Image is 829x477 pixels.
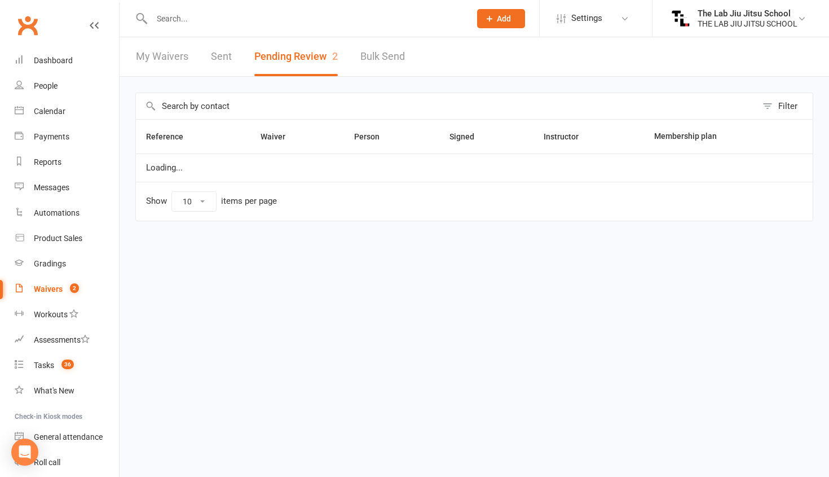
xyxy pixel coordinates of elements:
[34,81,58,90] div: People
[261,130,298,143] button: Waiver
[34,386,74,395] div: What's New
[15,48,119,73] a: Dashboard
[332,50,338,62] span: 2
[211,37,232,76] a: Sent
[254,37,338,76] button: Pending Review2
[14,11,42,40] a: Clubworx
[644,120,779,154] th: Membership plan
[15,251,119,277] a: Gradings
[477,9,525,28] button: Add
[34,157,61,167] div: Reports
[136,154,813,182] td: Loading...
[261,132,298,141] span: Waiver
[15,175,119,200] a: Messages
[11,439,38,466] div: Open Intercom Messenger
[34,361,54,370] div: Tasks
[15,200,119,226] a: Automations
[360,37,405,76] a: Bulk Send
[146,130,196,143] button: Reference
[34,183,69,192] div: Messages
[757,93,813,119] button: Filter
[34,285,63,294] div: Waivers
[15,450,119,475] a: Roll call
[34,234,82,243] div: Product Sales
[34,132,69,141] div: Payments
[15,124,119,150] a: Payments
[34,56,73,65] div: Dashboard
[354,130,392,143] button: Person
[497,14,511,23] span: Add
[34,107,65,116] div: Calendar
[34,432,103,441] div: General attendance
[34,335,90,344] div: Assessments
[571,6,602,31] span: Settings
[15,150,119,175] a: Reports
[15,425,119,450] a: General attendance kiosk mode
[354,132,392,141] span: Person
[15,353,119,378] a: Tasks 36
[146,132,196,141] span: Reference
[221,196,277,206] div: items per page
[698,19,797,29] div: THE LAB JIU JITSU SCHOOL
[698,8,797,19] div: The Lab Jiu Jitsu School
[15,378,119,404] a: What's New
[449,130,487,143] button: Signed
[70,283,79,293] span: 2
[34,259,66,268] div: Gradings
[15,327,119,353] a: Assessments
[15,99,119,124] a: Calendar
[146,191,277,212] div: Show
[34,310,68,319] div: Workouts
[61,360,74,369] span: 36
[136,93,757,119] input: Search by contact
[544,130,591,143] button: Instructor
[148,11,462,27] input: Search...
[15,302,119,327] a: Workouts
[544,132,591,141] span: Instructor
[15,277,119,302] a: Waivers 2
[136,37,188,76] a: My Waivers
[778,99,797,113] div: Filter
[15,226,119,251] a: Product Sales
[34,208,80,217] div: Automations
[34,458,60,467] div: Roll call
[15,73,119,99] a: People
[449,132,487,141] span: Signed
[669,7,692,30] img: thumb_image1724036037.png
